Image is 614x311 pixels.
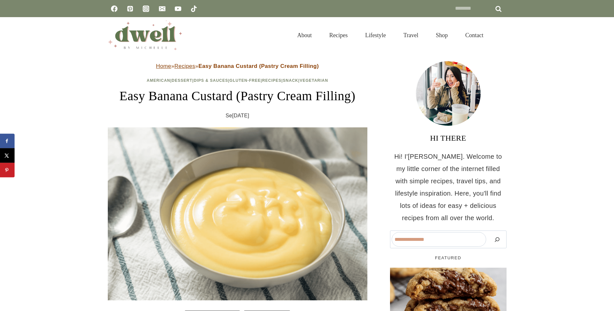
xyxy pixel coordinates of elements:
a: Dessert [172,78,192,83]
a: Vegetarian [300,78,328,83]
img: DWELL by michelle [108,20,182,50]
a: Instagram [140,2,152,15]
a: About [288,24,320,47]
a: Email [156,2,169,15]
button: View Search Form [496,30,507,41]
a: Recipes [320,24,356,47]
a: Recipes [262,78,282,83]
nav: Primary Navigation [288,24,492,47]
span: | | | | | | [147,78,328,83]
a: Contact [457,24,492,47]
h3: HI THERE [390,132,507,144]
h1: Easy Banana Custard (Pastry Cream Filling) [108,86,367,106]
a: Shop [427,24,456,47]
a: Recipes [174,63,195,69]
a: Pinterest [124,2,137,15]
h5: FEATURED [390,255,507,261]
button: Search [489,232,505,247]
a: American [147,78,170,83]
a: Facebook [108,2,121,15]
strong: Easy Banana Custard (Pastry Cream Filling) [198,63,319,69]
time: Se[DATE] [226,111,249,121]
a: Lifestyle [356,24,395,47]
a: Travel [395,24,427,47]
img: banana custard recipe in bowl [108,127,367,300]
a: Dips & Sauces [194,78,228,83]
a: YouTube [172,2,184,15]
span: » » [156,63,319,69]
a: TikTok [187,2,200,15]
a: Home [156,63,171,69]
a: Gluten-Free [229,78,261,83]
p: Hi! I'[PERSON_NAME]. Welcome to my little corner of the internet filled with simple recipes, trav... [390,150,507,224]
a: Snack [283,78,298,83]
